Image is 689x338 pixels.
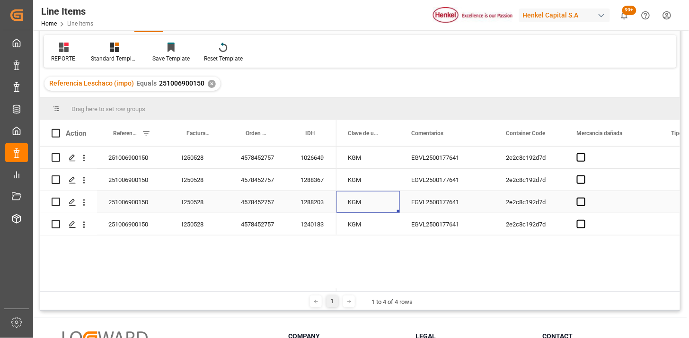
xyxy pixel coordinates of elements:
[230,213,289,235] div: 4578452757
[289,169,336,191] div: 1288367
[289,147,336,168] div: 1026649
[170,169,230,191] div: I250528
[230,191,289,213] div: 4578452757
[495,169,565,191] div: 2e2c8c192d7d
[495,213,565,235] div: 2e2c8c192d7d
[71,105,145,113] span: Drag here to set row groups
[348,191,389,213] div: KGM
[433,7,512,24] img: Henkel%20logo.jpg_1689854090.jpg
[400,191,495,213] div: EGVL2500177641
[519,9,610,22] div: Henkel Capital S.A
[159,79,204,87] span: 251006900150
[186,130,210,137] span: Factura Comercial
[51,54,77,63] div: REPORTE.
[327,295,338,307] div: 1
[348,130,380,137] span: Clave de unidad
[400,213,495,235] div: EGVL2500177641
[170,213,230,235] div: I250528
[622,6,636,15] span: 99+
[97,191,170,213] div: 251006900150
[635,5,656,26] button: Help Center
[519,6,614,24] button: Henkel Capital S.A
[305,130,315,137] span: IDH
[49,79,134,87] span: Referencia Leschaco (impo)
[371,297,413,307] div: 1 to 4 of 4 rows
[230,169,289,191] div: 4578452757
[348,214,389,235] div: KGM
[506,130,545,137] span: Container Code
[97,169,170,191] div: 251006900150
[614,5,635,26] button: show 100 new notifications
[411,130,443,137] span: Comentarios
[170,191,230,213] div: I250528
[348,147,389,169] div: KGM
[400,147,495,168] div: EGVL2500177641
[348,169,389,191] div: KGM
[246,130,269,137] span: Orden de Compra
[289,213,336,235] div: 1240183
[230,147,289,168] div: 4578452757
[97,213,170,235] div: 251006900150
[40,169,336,191] div: Press SPACE to select this row.
[204,54,243,63] div: Reset Template
[41,20,57,27] a: Home
[40,147,336,169] div: Press SPACE to select this row.
[170,147,230,168] div: I250528
[400,169,495,191] div: EGVL2500177641
[136,79,157,87] span: Equals
[495,191,565,213] div: 2e2c8c192d7d
[41,4,93,18] div: Line Items
[40,213,336,235] div: Press SPACE to select this row.
[91,54,138,63] div: Standard Templates
[208,80,216,88] div: ✕
[66,129,86,138] div: Action
[152,54,190,63] div: Save Template
[113,130,138,137] span: Referencia Leschaco (impo)
[495,147,565,168] div: 2e2c8c192d7d
[289,191,336,213] div: 1288203
[97,147,170,168] div: 251006900150
[577,130,623,137] span: Mercancia dañada
[40,191,336,213] div: Press SPACE to select this row.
